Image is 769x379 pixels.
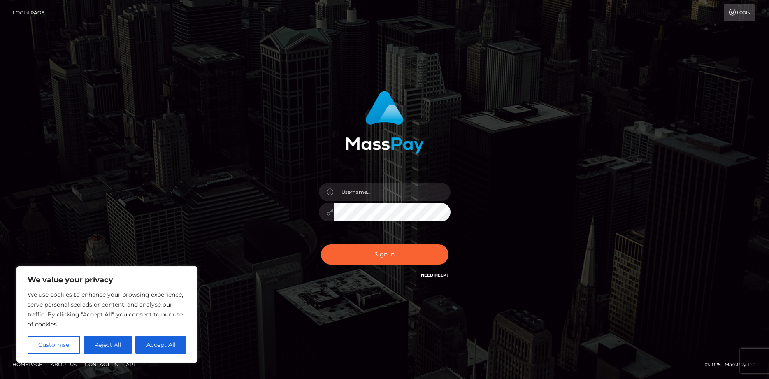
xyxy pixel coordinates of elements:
[724,4,755,21] a: Login
[47,358,80,371] a: About Us
[81,358,121,371] a: Contact Us
[334,183,451,201] input: Username...
[705,360,763,369] div: © 2025 , MassPay Inc.
[9,358,46,371] a: Homepage
[321,244,448,265] button: Sign in
[28,275,186,285] p: We value your privacy
[123,358,138,371] a: API
[13,4,44,21] a: Login Page
[421,272,448,278] a: Need Help?
[135,336,186,354] button: Accept All
[16,266,197,363] div: We value your privacy
[28,336,80,354] button: Customise
[346,91,424,154] img: MassPay Login
[28,290,186,329] p: We use cookies to enhance your browsing experience, serve personalised ads or content, and analys...
[84,336,132,354] button: Reject All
